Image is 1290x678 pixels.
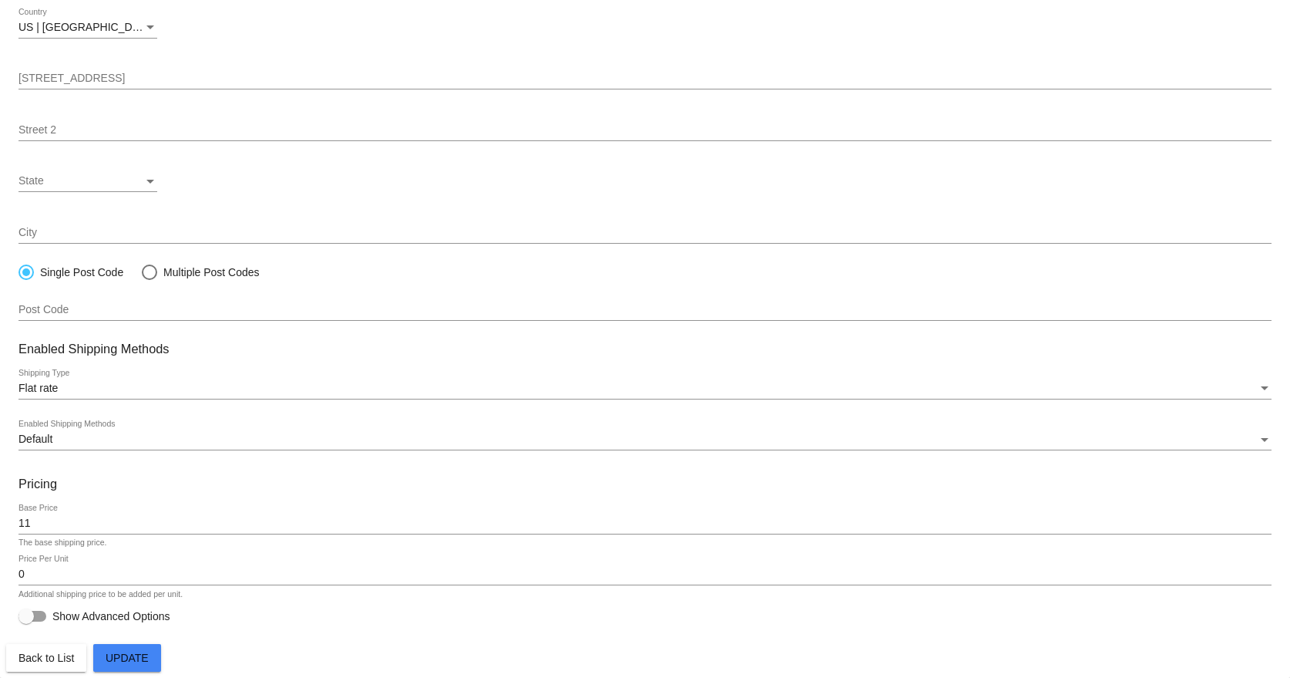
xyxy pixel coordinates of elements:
button: Update [93,644,161,672]
span: Flat rate [18,382,58,394]
input: Base Price [18,518,1272,530]
div: Multiple Post Codes [157,266,260,278]
div: Single Post Code [34,266,123,278]
span: State [18,174,44,187]
input: City [18,227,1272,239]
input: Street 2 [18,124,1272,137]
mat-select: Shipping Type [18,383,1272,395]
h3: Pricing [18,477,1272,491]
span: US | [GEOGRAPHIC_DATA] [18,21,155,33]
span: Default [18,433,52,445]
mat-select: State [18,175,157,187]
span: Show Advanced Options [52,609,170,624]
input: Street 1 [18,73,1272,85]
h3: Enabled Shipping Methods [18,342,1272,356]
input: Price Per Unit [18,568,1272,581]
mat-select: Enabled Shipping Methods [18,433,1272,446]
div: Additional shipping price to be added per unit. [18,590,183,599]
button: Back to List [6,644,86,672]
mat-select: Country [18,22,157,34]
span: Back to List [18,652,74,664]
span: Update [106,652,149,664]
input: Post Code [18,304,1272,316]
div: The base shipping price. [18,538,106,548]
